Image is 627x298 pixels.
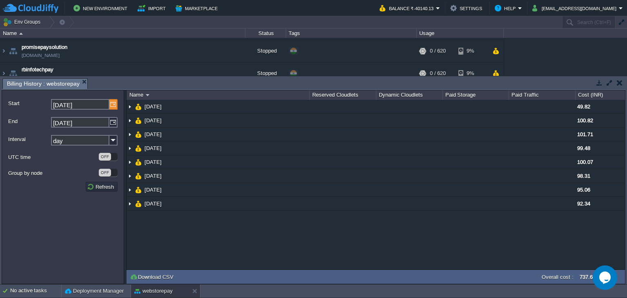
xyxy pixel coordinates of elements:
[443,90,509,100] div: Paid Storage
[7,40,19,62] img: AMDAwAAAACH5BAEAAAAALAAAAAABAAEAAAICRAEAOw==
[245,40,286,62] div: Stopped
[22,66,53,74] a: rbinfotechpay
[135,100,142,113] img: AMDAwAAAACH5BAEAAAAALAAAAAABAAEAAAICRAEAOw==
[146,94,149,96] img: AMDAwAAAACH5BAEAAAAALAAAAAABAAEAAAICRAEAOw==
[135,197,142,210] img: AMDAwAAAACH5BAEAAAAALAAAAAABAAEAAAICRAEAOw==
[245,62,286,84] div: Stopped
[127,114,133,127] img: AMDAwAAAACH5BAEAAAAALAAAAAABAAEAAAICRAEAOw==
[127,169,133,183] img: AMDAwAAAACH5BAEAAAAALAAAAAABAAEAAAICRAEAOw==
[127,100,133,113] img: AMDAwAAAACH5BAEAAAAALAAAAAABAAEAAAICRAEAOw==
[287,29,416,38] div: Tags
[127,155,133,169] img: AMDAwAAAACH5BAEAAAAALAAAAAABAAEAAAICRAEAOw==
[65,287,124,295] button: Deployment Manager
[19,33,23,35] img: AMDAwAAAACH5BAEAAAAALAAAAAABAAEAAAICRAEAOw==
[8,99,50,108] label: Start
[577,131,593,137] span: 101.71
[176,3,220,13] button: Marketplace
[458,62,485,84] div: 9%
[144,200,163,207] a: [DATE]
[542,274,574,280] label: Overall cost :
[577,104,590,110] span: 49.82
[135,114,142,127] img: AMDAwAAAACH5BAEAAAAALAAAAAABAAEAAAICRAEAOw==
[377,90,442,100] div: Dynamic Cloudlets
[8,153,98,161] label: UTC time
[3,3,58,13] img: CloudJiffy
[127,197,133,210] img: AMDAwAAAACH5BAEAAAAALAAAAAABAAEAAAICRAEAOw==
[22,74,60,82] a: [DOMAIN_NAME]
[495,3,518,13] button: Help
[87,183,116,190] button: Refresh
[22,43,67,51] a: promisepaysolution
[144,172,163,179] a: [DATE]
[450,3,485,13] button: Settings
[430,62,446,84] div: 0 / 620
[580,274,596,280] label: 737.61
[135,169,142,183] img: AMDAwAAAACH5BAEAAAAALAAAAAABAAEAAAICRAEAOw==
[430,40,446,62] div: 0 / 620
[577,117,593,124] span: 100.82
[576,90,625,100] div: Cost (INR)
[310,90,376,100] div: Reserved Cloudlets
[127,128,133,141] img: AMDAwAAAACH5BAEAAAAALAAAAAABAAEAAAICRAEAOw==
[7,62,19,84] img: AMDAwAAAACH5BAEAAAAALAAAAAABAAEAAAICRAEAOw==
[73,3,130,13] button: New Environment
[99,169,111,177] div: OFF
[246,29,286,38] div: Status
[577,159,593,165] span: 100.07
[577,145,590,151] span: 99.48
[144,131,163,138] a: [DATE]
[135,128,142,141] img: AMDAwAAAACH5BAEAAAAALAAAAAABAAEAAAICRAEAOw==
[577,187,590,193] span: 95.06
[10,285,61,298] div: No active tasks
[380,3,436,13] button: Balance ₹-40140.13
[99,153,111,161] div: OFF
[130,273,176,280] button: Download CSV
[509,90,575,100] div: Paid Traffic
[532,3,619,13] button: [EMAIL_ADDRESS][DOMAIN_NAME]
[417,29,503,38] div: Usage
[138,3,168,13] button: Import
[593,265,619,290] iframe: chat widget
[127,183,133,196] img: AMDAwAAAACH5BAEAAAAALAAAAAABAAEAAAICRAEAOw==
[144,186,163,193] a: [DATE]
[577,201,590,207] span: 92.34
[135,141,142,155] img: AMDAwAAAACH5BAEAAAAALAAAAAABAAEAAAICRAEAOw==
[3,16,43,28] button: Env Groups
[8,117,50,126] label: End
[144,159,163,166] a: [DATE]
[127,90,309,100] div: Name
[0,62,7,84] img: AMDAwAAAACH5BAEAAAAALAAAAAABAAEAAAICRAEAOw==
[577,173,590,179] span: 98.31
[135,155,142,169] img: AMDAwAAAACH5BAEAAAAALAAAAAABAAEAAAICRAEAOw==
[144,117,163,124] a: [DATE]
[127,141,133,155] img: AMDAwAAAACH5BAEAAAAALAAAAAABAAEAAAICRAEAOw==
[1,29,245,38] div: Name
[135,183,142,196] img: AMDAwAAAACH5BAEAAAAALAAAAAABAAEAAAICRAEAOw==
[144,103,163,110] a: [DATE]
[458,40,485,62] div: 9%
[8,135,50,143] label: Interval
[7,79,80,89] span: Billing History : webstorepay
[22,51,60,60] a: [DOMAIN_NAME]
[144,145,163,152] a: [DATE]
[134,287,173,295] button: webstorepay
[0,40,7,62] img: AMDAwAAAACH5BAEAAAAALAAAAAABAAEAAAICRAEAOw==
[8,169,98,177] label: Group by node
